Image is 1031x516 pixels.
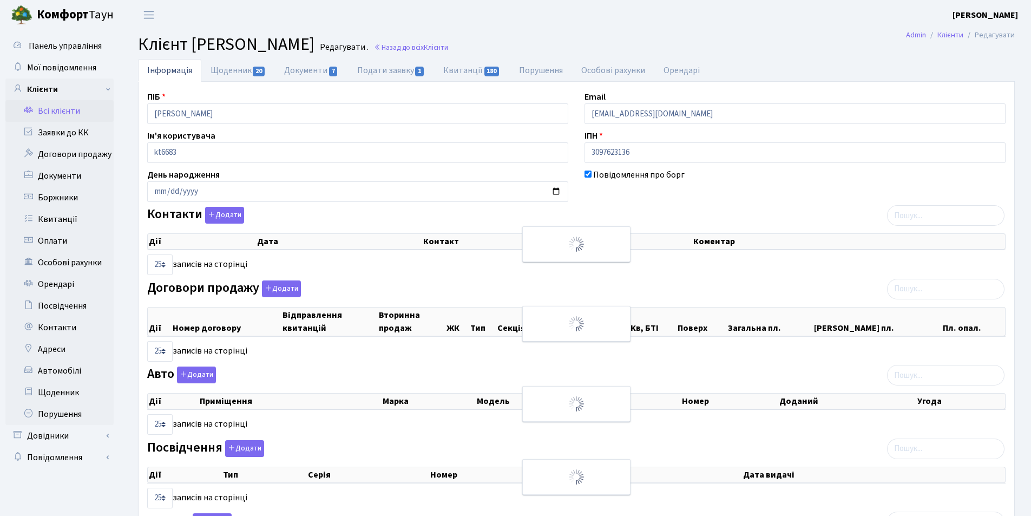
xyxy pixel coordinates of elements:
[5,35,114,57] a: Панель управління
[953,9,1018,22] a: [PERSON_NAME]
[148,308,172,336] th: Дії
[202,205,244,224] a: Додати
[5,100,114,122] a: Всі клієнти
[484,67,500,76] span: 180
[148,467,222,482] th: Дії
[177,367,216,383] button: Авто
[147,414,247,435] label: записів на сторінці
[5,317,114,338] a: Контакти
[199,394,382,409] th: Приміщення
[5,143,114,165] a: Договори продажу
[147,440,264,457] label: Посвідчення
[5,338,114,360] a: Адреси
[963,29,1015,41] li: Редагувати
[5,382,114,403] a: Щоденник
[5,295,114,317] a: Посвідчення
[5,252,114,273] a: Особові рахунки
[5,447,114,468] a: Повідомлення
[382,394,476,409] th: Марка
[5,425,114,447] a: Довідники
[5,187,114,208] a: Боржники
[424,42,448,53] span: Клієнти
[201,59,275,82] a: Щоденник
[307,467,429,482] th: Серія
[11,4,32,26] img: logo.png
[147,341,173,362] select: записів на сторінці
[205,207,244,224] button: Контакти
[147,129,215,142] label: Ім'я користувача
[222,438,264,457] a: Додати
[469,308,496,336] th: Тип
[147,254,247,275] label: записів на сторінці
[778,394,916,409] th: Доданий
[585,90,606,103] label: Email
[5,165,114,187] a: Документи
[937,29,963,41] a: Клієнти
[147,488,173,508] select: записів на сторінці
[887,205,1004,226] input: Пошук...
[629,308,677,336] th: Кв, БТІ
[37,6,89,23] b: Комфорт
[942,308,1005,336] th: Пл. опал.
[654,59,709,82] a: Орендарі
[742,467,1005,482] th: Дата видачі
[890,24,1031,47] nav: breadcrumb
[434,59,509,82] a: Квитанції
[281,308,378,336] th: Відправлення квитанцій
[5,273,114,295] a: Орендарі
[329,67,338,76] span: 7
[422,234,692,249] th: Контакт
[374,42,448,53] a: Назад до всіхКлієнти
[496,308,544,336] th: Секція
[256,234,422,249] th: Дата
[5,360,114,382] a: Автомобілі
[5,57,114,79] a: Мої повідомлення
[147,207,244,224] label: Контакти
[887,365,1004,386] input: Пошук...
[681,394,779,409] th: Номер
[138,32,314,57] span: Клієнт [PERSON_NAME]
[476,394,594,409] th: Модель
[568,236,585,253] img: Обробка...
[27,62,96,74] span: Мої повідомлення
[677,308,726,336] th: Поверх
[378,308,445,336] th: Вторинна продаж
[147,414,173,435] select: записів на сторінці
[147,254,173,275] select: записів на сторінці
[135,6,162,24] button: Переключити навігацію
[147,488,247,508] label: записів на сторінці
[510,59,572,82] a: Порушення
[147,341,247,362] label: записів на сторінці
[348,59,434,82] a: Подати заявку
[887,439,1004,459] input: Пошук...
[148,234,256,249] th: Дії
[225,440,264,457] button: Посвідчення
[148,394,199,409] th: Дії
[147,367,216,383] label: Авто
[429,467,573,482] th: Номер
[887,279,1004,299] input: Пошук...
[906,29,926,41] a: Admin
[147,90,166,103] label: ПІБ
[147,168,220,181] label: День народження
[5,122,114,143] a: Заявки до КК
[568,315,585,332] img: Обробка...
[573,467,743,482] th: Видано
[262,280,301,297] button: Договори продажу
[29,40,102,52] span: Панель управління
[572,59,654,82] a: Особові рахунки
[953,9,1018,21] b: [PERSON_NAME]
[568,468,585,486] img: Обробка...
[568,395,585,413] img: Обробка...
[5,403,114,425] a: Порушення
[222,467,307,482] th: Тип
[275,59,347,82] a: Документи
[138,59,201,82] a: Інформація
[415,67,424,76] span: 1
[37,6,114,24] span: Таун
[5,230,114,252] a: Оплати
[813,308,942,336] th: [PERSON_NAME] пл.
[585,129,603,142] label: ІПН
[253,67,265,76] span: 20
[5,79,114,100] a: Клієнти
